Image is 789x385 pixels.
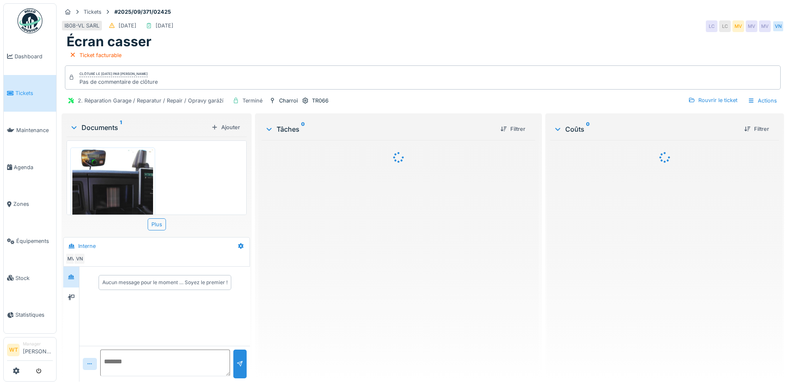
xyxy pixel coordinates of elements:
div: Tickets [84,8,101,16]
a: Stock [4,260,56,297]
a: Zones [4,186,56,223]
div: Filtrer [741,123,772,135]
div: Actions [744,95,781,107]
div: LC [719,20,731,32]
span: Stock [15,274,53,282]
div: LC [706,20,717,32]
div: [DATE] [119,22,136,30]
a: WT Manager[PERSON_NAME] [7,341,53,361]
div: VN [772,20,784,32]
div: MV [732,20,744,32]
div: Manager [23,341,53,347]
div: Pas de commentaire de clôture [79,78,158,86]
div: I808-VL SARL [64,22,99,30]
span: Maintenance [16,126,53,134]
div: Ticket facturable [79,51,121,59]
div: MV [759,20,771,32]
sup: 1 [120,122,122,132]
div: Interne [78,242,96,250]
li: WT [7,344,20,356]
img: bu9xxcogsxwt5nmfdl8jvkddxqbw [72,150,153,257]
strong: #2025/09/371/02425 [111,8,174,16]
div: Ajouter [208,122,243,133]
div: 2. Réparation Garage / Reparatur / Repair / Opravy garáží [78,97,223,105]
a: Statistiques [4,297,56,334]
img: Badge_color-CXgf-gQk.svg [17,8,42,33]
span: Statistiques [15,311,53,319]
h1: Écran casser [67,34,151,50]
span: Tickets [15,89,53,97]
div: [DATE] [156,22,173,30]
span: Zones [13,200,53,208]
div: Documents [70,122,208,132]
a: Maintenance [4,112,56,149]
div: TR066 [312,97,329,105]
a: Tickets [4,75,56,112]
a: Dashboard [4,38,56,75]
div: Plus [148,218,166,230]
span: Dashboard [15,52,53,60]
sup: 0 [301,124,305,134]
div: VN [74,253,85,265]
div: Terminé [242,97,262,105]
sup: 0 [586,124,590,134]
div: Tâches [265,124,494,134]
span: Agenda [14,163,53,171]
div: Charroi [279,97,298,105]
span: Équipements [16,237,53,245]
div: Filtrer [497,123,529,135]
div: MV [746,20,757,32]
div: MV [65,253,77,265]
div: Rouvrir le ticket [685,95,741,106]
a: Agenda [4,149,56,186]
div: Coûts [554,124,737,134]
div: Aucun message pour le moment … Soyez le premier ! [102,279,228,286]
li: [PERSON_NAME] [23,341,53,359]
div: Clôturé le [DATE] par [PERSON_NAME] [79,71,148,77]
a: Équipements [4,222,56,260]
